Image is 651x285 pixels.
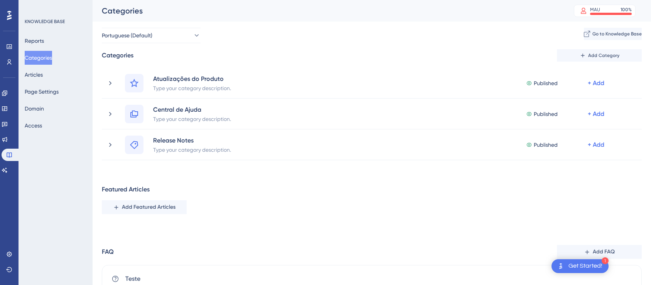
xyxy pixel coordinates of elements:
div: Type your category description. [153,114,231,123]
div: + Add [588,140,604,149]
div: 100 % [621,7,632,13]
button: Categories [25,51,52,65]
div: Categories [102,51,133,60]
button: Domain [25,102,44,116]
button: Add Category [557,49,642,62]
span: Portuguese (Default) [102,31,152,40]
button: Access [25,119,42,132]
div: + Add [588,109,604,119]
div: Type your category description. [153,145,231,154]
button: Add FAQ [557,245,642,259]
button: Add Featured Articles [102,200,187,214]
div: Get Started! [568,262,602,270]
span: Teste [125,274,140,283]
div: Type your category description. [153,83,231,92]
div: Atualizações do Produto [153,74,231,83]
div: MAU [590,7,600,13]
div: Featured Articles [102,185,150,194]
button: Articles [25,68,43,82]
span: Add Featured Articles [122,203,175,212]
div: Open Get Started! checklist, remaining modules: 1 [551,259,609,273]
span: Published [534,79,558,88]
div: Release Notes [153,136,231,145]
span: Add Category [588,52,619,59]
span: Add FAQ [593,247,615,256]
button: Go to Knowledge Base [584,28,642,40]
div: 1 [602,257,609,264]
span: Go to Knowledge Base [592,31,642,37]
div: + Add [588,79,604,88]
span: Published [534,140,558,149]
button: Page Settings [25,85,59,99]
img: launcher-image-alternative-text [556,262,565,271]
div: Central de Ajuda [153,105,231,114]
button: Portuguese (Default) [102,28,201,43]
span: Published [534,109,558,119]
div: KNOWLEDGE BASE [25,18,65,25]
button: Reports [25,34,44,48]
div: FAQ [102,247,114,256]
div: Categories [102,5,555,16]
